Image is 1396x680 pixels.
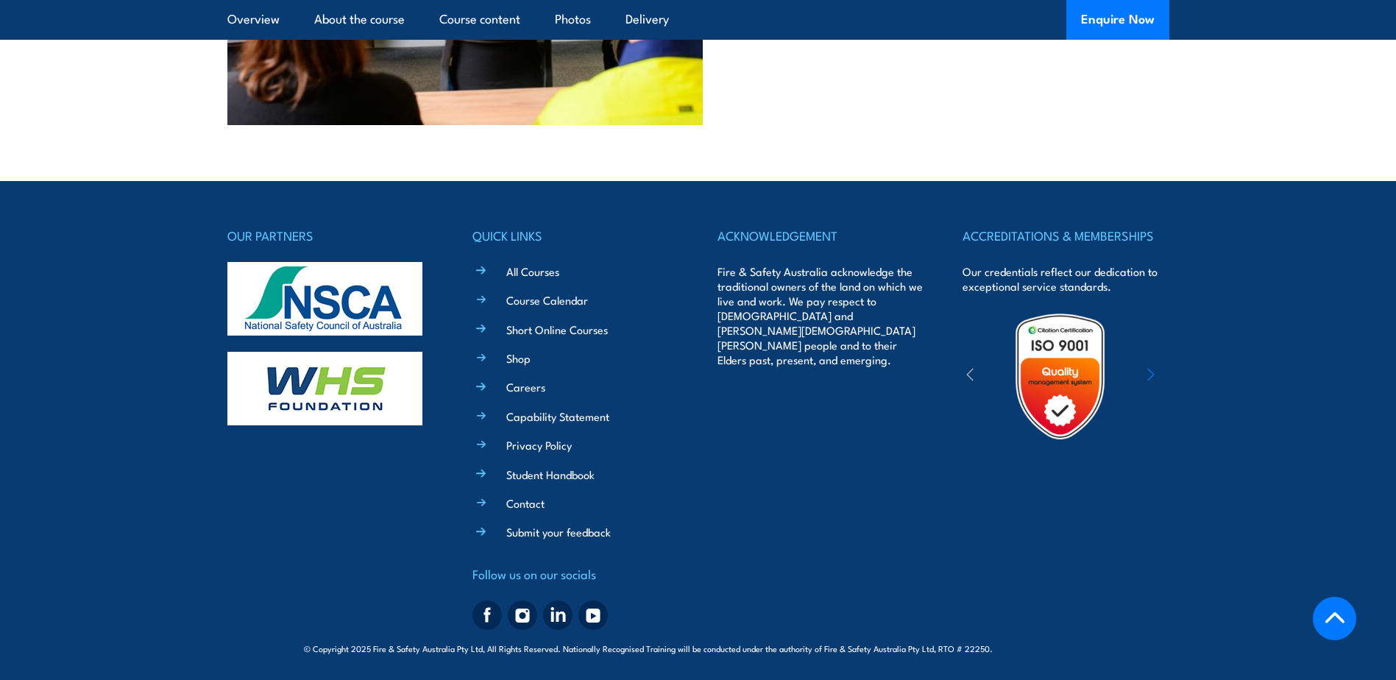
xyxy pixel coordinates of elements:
h4: ACCREDITATIONS & MEMBERSHIPS [963,225,1169,246]
h4: OUR PARTNERS [227,225,433,246]
a: KND Digital [1041,640,1092,655]
a: Careers [506,379,545,394]
p: Our credentials reflect our dedication to exceptional service standards. [963,264,1169,294]
a: Contact [506,495,545,511]
h4: QUICK LINKS [472,225,678,246]
h4: ACKNOWLEDGEMENT [718,225,924,246]
span: © Copyright 2025 Fire & Safety Australia Pty Ltd, All Rights Reserved. Nationally Recognised Trai... [304,641,1092,655]
a: Shop [506,350,531,366]
a: Capability Statement [506,408,609,424]
img: whs-logo-footer [227,352,422,425]
a: Course Calendar [506,292,588,308]
h4: Follow us on our socials [472,564,678,584]
a: Student Handbook [506,467,595,482]
p: Fire & Safety Australia acknowledge the traditional owners of the land on which we live and work.... [718,264,924,367]
a: Submit your feedback [506,524,611,539]
a: Privacy Policy [506,437,572,453]
span: Site: [1010,642,1092,654]
img: Untitled design (19) [996,312,1124,441]
a: All Courses [506,263,559,279]
img: ewpa-logo [1125,351,1253,402]
img: nsca-logo-footer [227,262,422,336]
a: Short Online Courses [506,322,608,337]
